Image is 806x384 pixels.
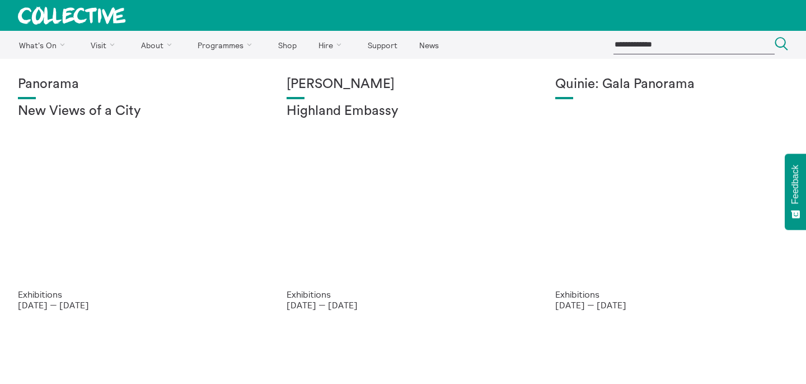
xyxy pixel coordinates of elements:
[269,59,537,328] a: Solar wheels 17 [PERSON_NAME] Highland Embassy Exhibitions [DATE] — [DATE]
[790,165,800,204] span: Feedback
[409,31,448,59] a: News
[537,59,806,328] a: Josie Vallely Quinie: Gala Panorama Exhibitions [DATE] — [DATE]
[555,300,788,310] p: [DATE] — [DATE]
[287,289,519,299] p: Exhibitions
[18,289,251,299] p: Exhibitions
[9,31,79,59] a: What's On
[287,300,519,310] p: [DATE] — [DATE]
[18,104,251,119] h2: New Views of a City
[358,31,407,59] a: Support
[309,31,356,59] a: Hire
[18,300,251,310] p: [DATE] — [DATE]
[131,31,186,59] a: About
[287,104,519,119] h2: Highland Embassy
[188,31,266,59] a: Programmes
[287,77,519,92] h1: [PERSON_NAME]
[268,31,306,59] a: Shop
[81,31,129,59] a: Visit
[785,154,806,230] button: Feedback - Show survey
[555,77,788,92] h1: Quinie: Gala Panorama
[555,289,788,299] p: Exhibitions
[18,77,251,92] h1: Panorama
